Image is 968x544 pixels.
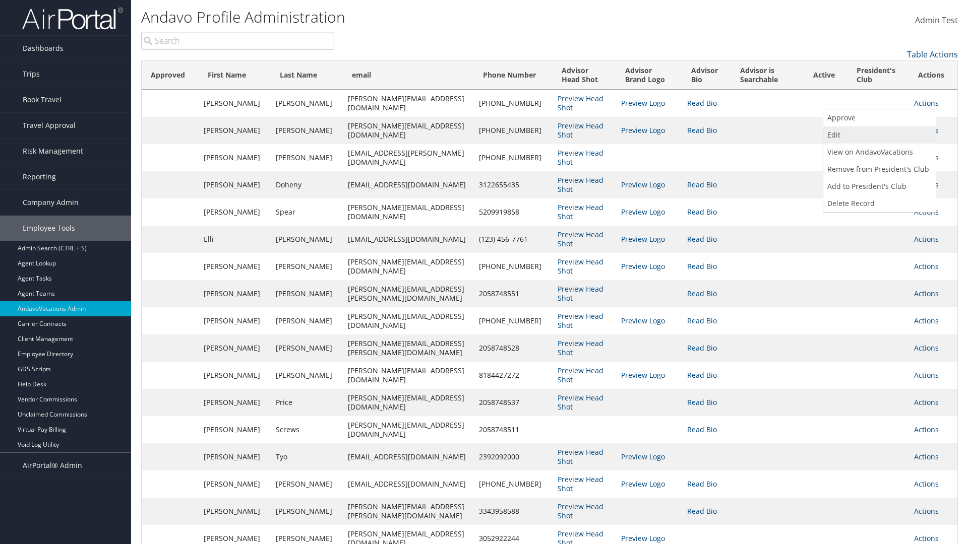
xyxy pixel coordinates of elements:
[474,198,553,226] td: 5209919858
[199,144,271,171] td: [PERSON_NAME]
[474,470,553,498] td: [PHONE_NUMBER]
[687,261,717,271] a: Read Bio
[558,338,603,357] a: Preview Head Shot
[474,389,553,416] td: 2058748537
[343,334,473,362] td: [PERSON_NAME][EMAIL_ADDRESS][PERSON_NAME][DOMAIN_NAME]
[909,61,957,90] th: Actions
[687,397,717,407] a: Read Bio
[687,370,717,380] a: Read Bio
[687,425,717,434] a: Read Bio
[621,180,665,189] a: Preview Logo
[199,307,271,334] td: [PERSON_NAME]
[804,61,848,90] th: Active: activate to sort column ascending
[142,61,199,90] th: Approved: activate to sort column ascending
[271,171,343,198] td: Doheny
[343,443,473,470] td: [EMAIL_ADDRESS][DOMAIN_NAME]
[23,87,62,112] span: Book Travel
[271,443,343,470] td: Tyo
[474,90,553,117] td: [PHONE_NUMBER]
[914,479,939,489] a: Actions
[271,307,343,334] td: [PERSON_NAME]
[687,234,717,244] a: Read Bio
[199,416,271,443] td: [PERSON_NAME]
[23,164,56,189] span: Reporting
[474,307,553,334] td: [PHONE_NUMBER]
[823,195,933,212] a: Delete Record
[271,198,343,226] td: Spear
[558,474,603,493] a: Preview Head Shot
[474,61,553,90] th: Phone Number: activate to sort column ascending
[343,253,473,280] td: [PERSON_NAME][EMAIL_ADDRESS][DOMAIN_NAME]
[199,334,271,362] td: [PERSON_NAME]
[199,362,271,389] td: [PERSON_NAME]
[343,144,473,171] td: [EMAIL_ADDRESS][PERSON_NAME][DOMAIN_NAME]
[474,226,553,253] td: (123) 456-7761
[23,139,83,164] span: Risk Management
[343,498,473,525] td: [PERSON_NAME][EMAIL_ADDRESS][PERSON_NAME][DOMAIN_NAME]
[621,125,665,135] a: Preview Logo
[271,416,343,443] td: Screws
[558,393,603,412] a: Preview Head Shot
[621,479,665,489] a: Preview Logo
[558,94,603,112] a: Preview Head Shot
[914,452,939,461] a: Actions
[199,117,271,144] td: [PERSON_NAME]
[141,7,686,28] h1: Andavo Profile Administration
[914,397,939,407] a: Actions
[687,125,717,135] a: Read Bio
[474,253,553,280] td: [PHONE_NUMBER]
[621,370,665,380] a: Preview Logo
[687,180,717,189] a: Read Bio
[558,366,603,384] a: Preview Head Shot
[616,61,682,90] th: Advisor Brand Logo: activate to sort column ascending
[22,7,123,30] img: airportal-logo.png
[271,334,343,362] td: [PERSON_NAME]
[823,144,933,161] a: View on AndavoVacations
[199,470,271,498] td: [PERSON_NAME]
[343,307,473,334] td: [PERSON_NAME][EMAIL_ADDRESS][DOMAIN_NAME]
[914,533,939,543] a: Actions
[731,61,804,90] th: Advisor is Searchable: activate to sort column ascending
[343,226,473,253] td: [EMAIL_ADDRESS][DOMAIN_NAME]
[558,311,603,330] a: Preview Head Shot
[23,113,76,138] span: Travel Approval
[199,498,271,525] td: [PERSON_NAME]
[558,230,603,248] a: Preview Head Shot
[199,443,271,470] td: [PERSON_NAME]
[23,36,64,61] span: Dashboards
[558,284,603,303] a: Preview Head Shot
[915,15,958,26] span: Admin Test
[687,506,717,516] a: Read Bio
[343,470,473,498] td: [EMAIL_ADDRESS][DOMAIN_NAME]
[823,161,933,178] a: Remove from President's Club
[621,316,665,325] a: Preview Logo
[914,343,939,353] a: Actions
[914,370,939,380] a: Actions
[474,443,553,470] td: 2392092000
[687,289,717,298] a: Read Bio
[687,207,717,217] a: Read Bio
[621,98,665,108] a: Preview Logo
[558,148,603,167] a: Preview Head Shot
[914,289,939,298] a: Actions
[914,98,939,108] a: Actions
[474,416,553,443] td: 2058748511
[23,453,82,478] span: AirPortal® Admin
[621,207,665,217] a: Preview Logo
[914,316,939,325] a: Actions
[141,32,334,50] input: Search
[271,90,343,117] td: [PERSON_NAME]
[343,117,473,144] td: [PERSON_NAME][EMAIL_ADDRESS][DOMAIN_NAME]
[687,343,717,353] a: Read Bio
[682,61,731,90] th: Advisor Bio: activate to sort column ascending
[343,389,473,416] td: [PERSON_NAME][EMAIL_ADDRESS][DOMAIN_NAME]
[474,334,553,362] td: 2058748528
[199,171,271,198] td: [PERSON_NAME]
[199,90,271,117] td: [PERSON_NAME]
[914,234,939,244] a: Actions
[271,470,343,498] td: [PERSON_NAME]
[915,5,958,36] a: Admin Test
[558,447,603,466] a: Preview Head Shot
[23,216,75,241] span: Employee Tools
[687,479,717,489] a: Read Bio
